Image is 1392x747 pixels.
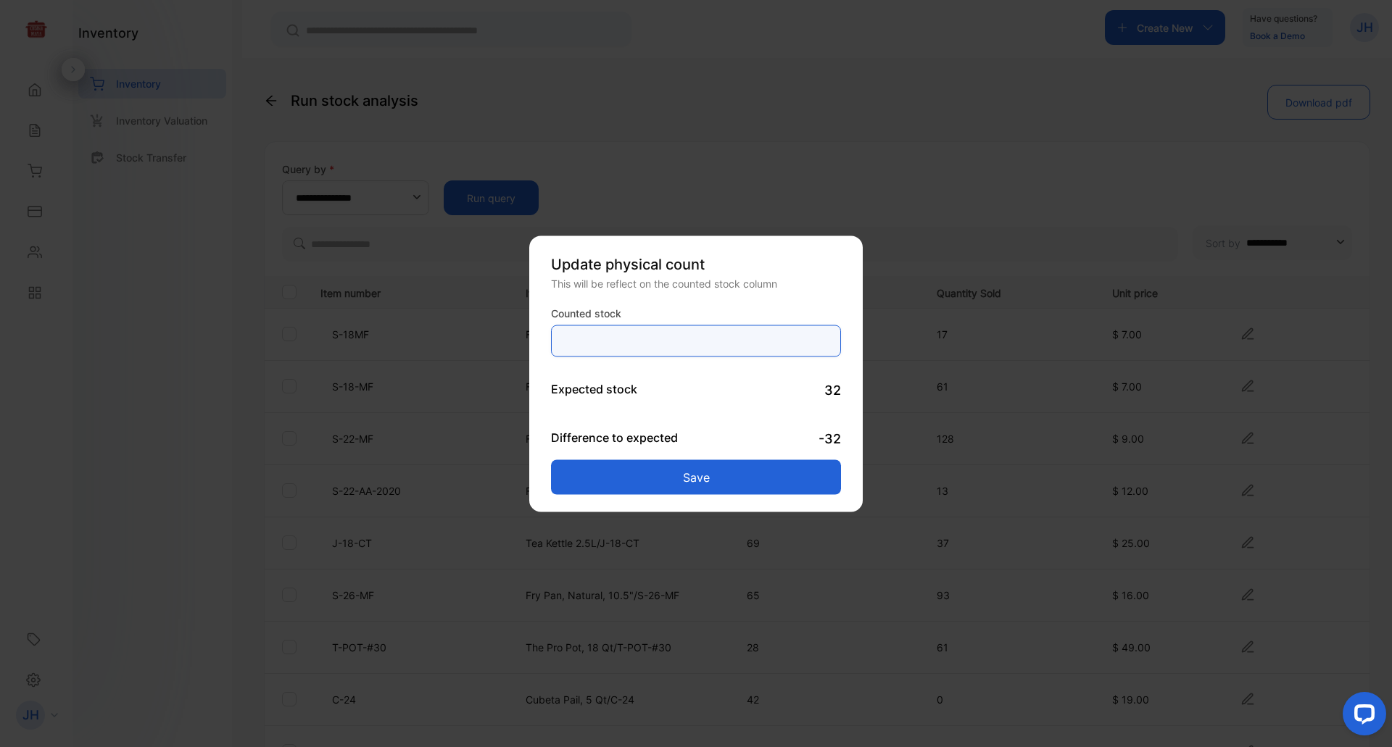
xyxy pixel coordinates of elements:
[551,253,841,275] p: Update physical count
[551,380,637,399] p: Expected stock
[1331,686,1392,747] iframe: LiveChat chat widget
[824,380,841,399] p: 32
[551,459,841,494] button: Save
[551,275,841,291] div: This will be reflect on the counted stock column
[551,305,841,320] label: Counted stock
[551,428,678,448] p: Difference to expected
[819,428,841,448] p: -32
